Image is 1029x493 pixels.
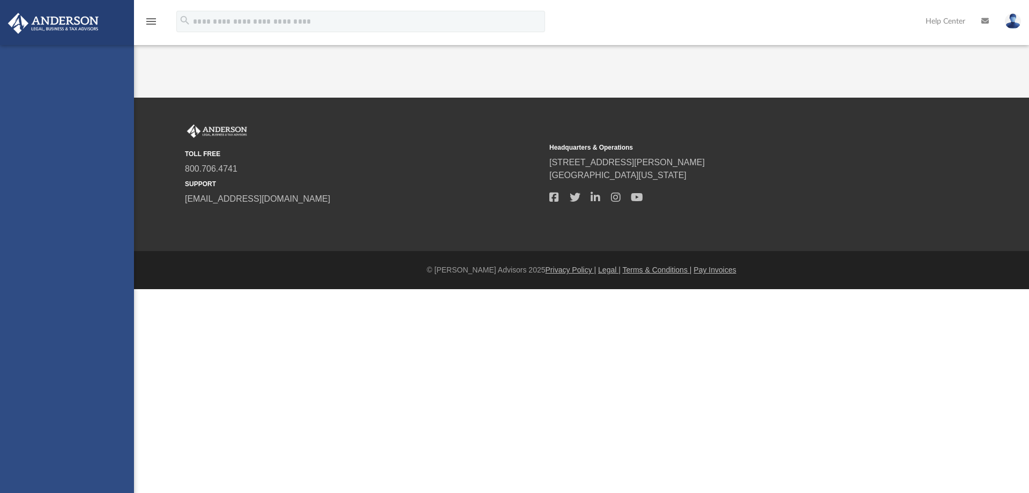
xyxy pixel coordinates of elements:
small: SUPPORT [185,179,542,189]
a: Terms & Conditions | [623,266,692,274]
a: Privacy Policy | [546,266,596,274]
div: © [PERSON_NAME] Advisors 2025 [134,264,1029,276]
a: [EMAIL_ADDRESS][DOMAIN_NAME] [185,194,330,203]
i: search [179,14,191,26]
img: User Pic [1005,13,1021,29]
a: [STREET_ADDRESS][PERSON_NAME] [549,158,705,167]
a: 800.706.4741 [185,164,237,173]
small: TOLL FREE [185,149,542,159]
img: Anderson Advisors Platinum Portal [185,124,249,138]
a: [GEOGRAPHIC_DATA][US_STATE] [549,171,687,180]
img: Anderson Advisors Platinum Portal [5,13,102,34]
i: menu [145,15,158,28]
a: menu [145,20,158,28]
small: Headquarters & Operations [549,143,906,152]
a: Pay Invoices [694,266,736,274]
a: Legal | [598,266,621,274]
